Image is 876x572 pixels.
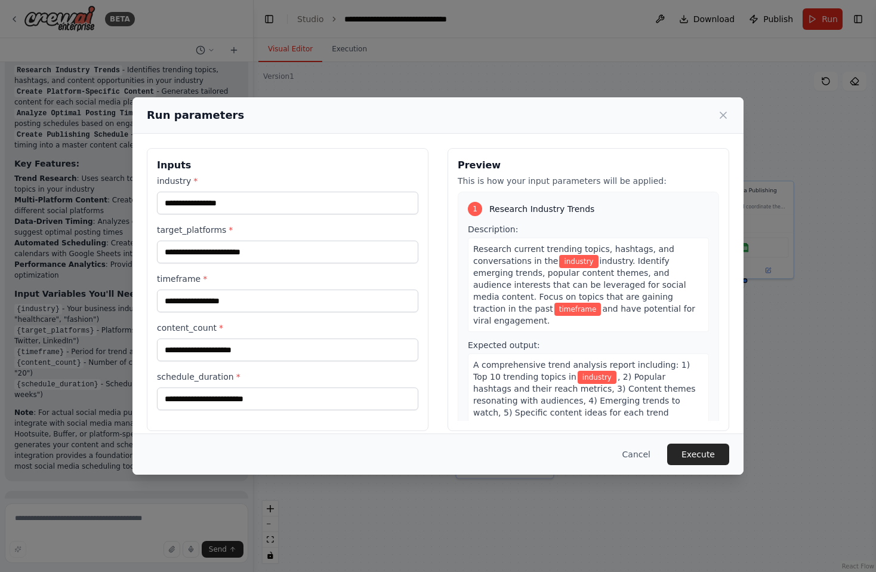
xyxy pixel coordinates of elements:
[157,175,418,187] label: industry
[667,444,729,465] button: Execute
[473,372,696,429] span: , 2) Popular hashtags and their reach metrics, 3) Content themes resonating with audiences, 4) Em...
[613,444,660,465] button: Cancel
[157,371,418,383] label: schedule_duration
[458,158,719,173] h3: Preview
[473,360,690,382] span: A comprehensive trend analysis report including: 1) Top 10 trending topics in
[473,244,674,266] span: Research current trending topics, hashtags, and conversations in the
[157,224,418,236] label: target_platforms
[157,158,418,173] h3: Inputs
[554,303,602,316] span: Variable: timeframe
[473,256,686,313] span: industry. Identify emerging trends, popular content themes, and audience interests that can be le...
[157,322,418,334] label: content_count
[489,203,594,215] span: Research Industry Trends
[468,340,540,350] span: Expected output:
[458,175,719,187] p: This is how your input parameters will be applied:
[559,255,598,268] span: Variable: industry
[147,107,244,124] h2: Run parameters
[468,225,518,234] span: Description:
[473,304,695,325] span: and have potential for viral engagement.
[157,273,418,285] label: timeframe
[578,371,616,384] span: Variable: industry
[468,202,482,216] div: 1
